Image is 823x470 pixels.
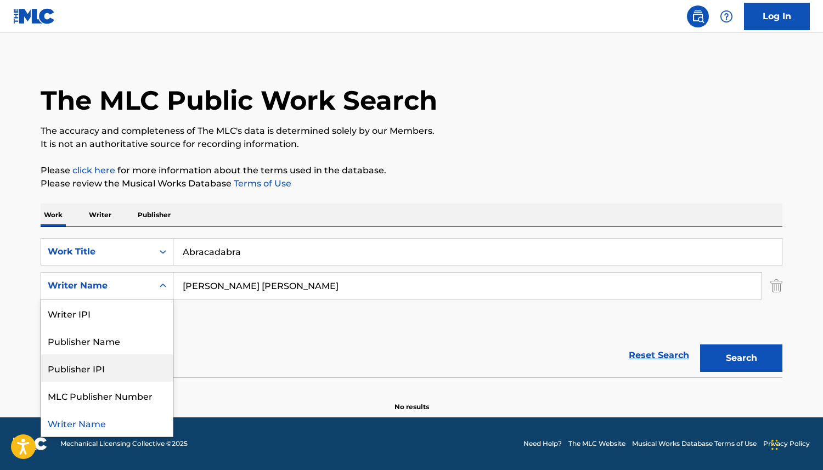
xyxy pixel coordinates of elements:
[41,124,782,138] p: The accuracy and completeness of The MLC's data is determined solely by our Members.
[394,389,429,412] p: No results
[41,382,173,409] div: MLC Publisher Number
[41,409,173,437] div: Writer Name
[232,178,291,189] a: Terms of Use
[60,439,188,449] span: Mechanical Licensing Collective © 2025
[691,10,704,23] img: search
[715,5,737,27] div: Help
[700,344,782,372] button: Search
[13,437,47,450] img: logo
[41,164,782,177] p: Please for more information about the terms used in the database.
[568,439,625,449] a: The MLC Website
[41,354,173,382] div: Publisher IPI
[41,138,782,151] p: It is not an authoritative source for recording information.
[41,177,782,190] p: Please review the Musical Works Database
[41,299,173,327] div: Writer IPI
[48,245,146,258] div: Work Title
[523,439,562,449] a: Need Help?
[41,203,66,226] p: Work
[41,238,782,377] form: Search Form
[771,428,778,461] div: Drag
[13,8,55,24] img: MLC Logo
[720,10,733,23] img: help
[41,327,173,354] div: Publisher Name
[687,5,709,27] a: Public Search
[768,417,823,470] iframe: Chat Widget
[48,279,146,292] div: Writer Name
[623,343,695,367] a: Reset Search
[763,439,810,449] a: Privacy Policy
[86,203,115,226] p: Writer
[632,439,757,449] a: Musical Works Database Terms of Use
[72,165,115,175] a: click here
[770,272,782,299] img: Delete Criterion
[134,203,174,226] p: Publisher
[744,3,810,30] a: Log In
[41,84,437,117] h1: The MLC Public Work Search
